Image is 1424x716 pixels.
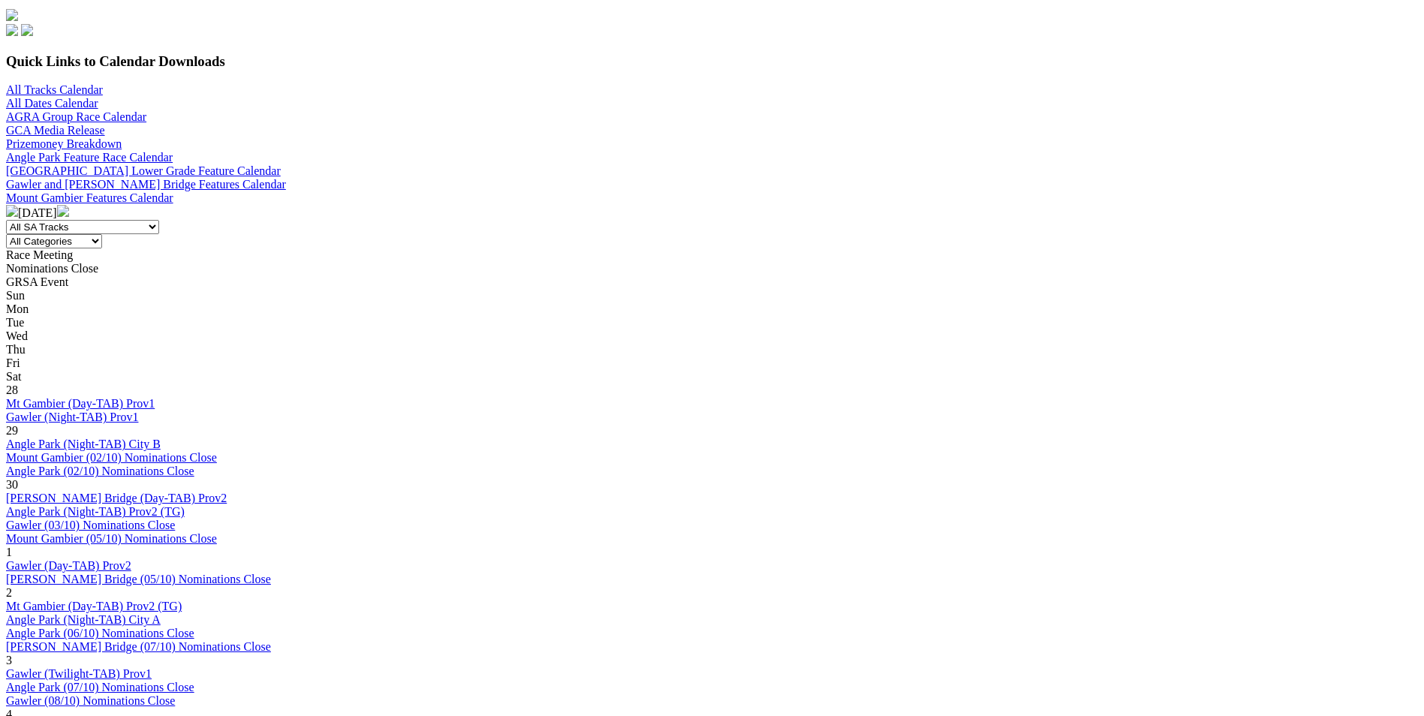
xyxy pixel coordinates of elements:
a: Mount Gambier Features Calendar [6,191,173,204]
a: Mount Gambier (02/10) Nominations Close [6,451,217,464]
div: Sun [6,289,1418,302]
span: 3 [6,654,12,666]
img: chevron-left-pager-white.svg [6,205,18,217]
a: Mt Gambier (Day-TAB) Prov1 [6,397,155,410]
a: Angle Park (Night-TAB) Prov2 (TG) [6,505,185,518]
div: GRSA Event [6,275,1418,289]
img: chevron-right-pager-white.svg [57,205,69,217]
a: Gawler (Night-TAB) Prov1 [6,411,138,423]
div: Race Meeting [6,248,1418,262]
a: Gawler (Day-TAB) Prov2 [6,559,131,572]
a: Prizemoney Breakdown [6,137,122,150]
div: Fri [6,356,1418,370]
div: Tue [6,316,1418,329]
div: Nominations Close [6,262,1418,275]
div: Sat [6,370,1418,384]
a: Angle Park (Night-TAB) City A [6,613,161,626]
a: Mount Gambier (05/10) Nominations Close [6,532,217,545]
div: Mon [6,302,1418,316]
div: Wed [6,329,1418,343]
img: logo-grsa-white.png [6,9,18,21]
a: Angle Park (07/10) Nominations Close [6,681,194,693]
div: Thu [6,343,1418,356]
a: Gawler (03/10) Nominations Close [6,519,175,531]
a: [PERSON_NAME] Bridge (05/10) Nominations Close [6,573,271,585]
a: Gawler (08/10) Nominations Close [6,694,175,707]
span: 29 [6,424,18,437]
a: Angle Park (02/10) Nominations Close [6,465,194,477]
h3: Quick Links to Calendar Downloads [6,53,1418,70]
a: [PERSON_NAME] Bridge (07/10) Nominations Close [6,640,271,653]
a: [GEOGRAPHIC_DATA] Lower Grade Feature Calendar [6,164,281,177]
img: facebook.svg [6,24,18,36]
a: [PERSON_NAME] Bridge (Day-TAB) Prov2 [6,492,227,504]
a: Gawler (Twilight-TAB) Prov1 [6,667,152,680]
span: 30 [6,478,18,491]
a: Angle Park (Night-TAB) City B [6,438,161,450]
a: All Dates Calendar [6,97,98,110]
span: 1 [6,546,12,558]
a: AGRA Group Race Calendar [6,110,146,123]
a: Angle Park Feature Race Calendar [6,151,173,164]
a: Gawler and [PERSON_NAME] Bridge Features Calendar [6,178,286,191]
a: GCA Media Release [6,124,105,137]
span: 2 [6,586,12,599]
span: 28 [6,384,18,396]
a: All Tracks Calendar [6,83,103,96]
img: twitter.svg [21,24,33,36]
a: Angle Park (06/10) Nominations Close [6,627,194,639]
a: Mt Gambier (Day-TAB) Prov2 (TG) [6,600,182,612]
div: [DATE] [6,205,1418,220]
